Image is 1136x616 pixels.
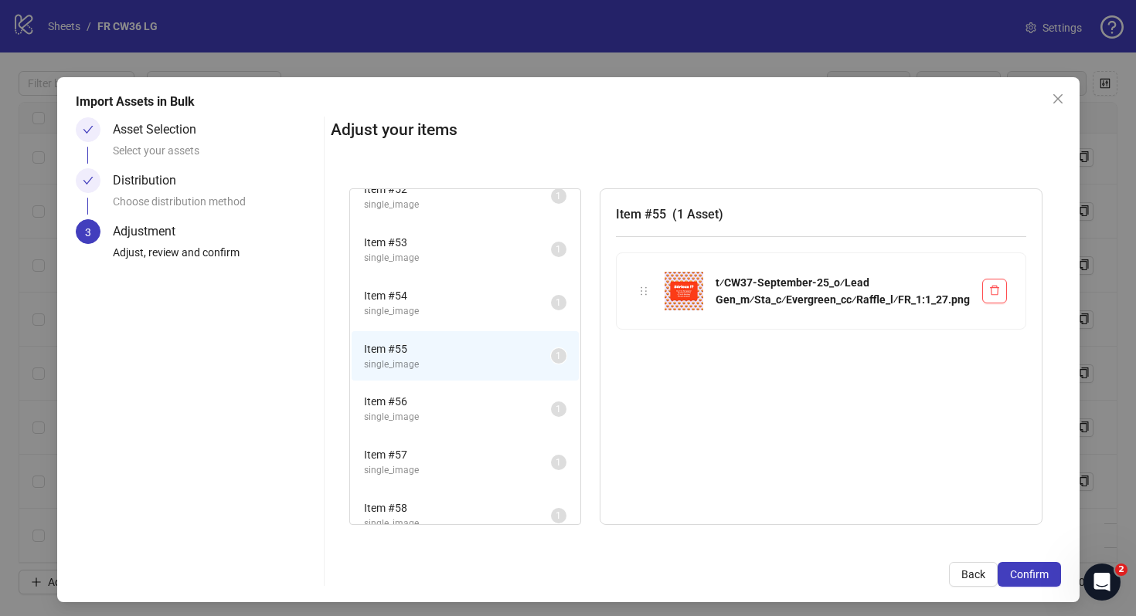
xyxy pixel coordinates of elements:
span: Item # 58 [364,499,551,516]
span: holder [638,286,649,296]
sup: 1 [551,401,566,417]
sup: 1 [551,295,566,310]
span: 1 [556,297,561,308]
div: Adjustment [113,219,188,244]
sup: 1 [551,188,566,204]
h3: Item # 55 [616,205,1026,224]
span: Item # 54 [364,287,551,304]
div: Adjust, review and confirm [113,244,318,270]
div: holder [635,283,652,300]
span: 1 [556,404,561,415]
div: Distribution [113,168,189,193]
span: single_image [364,410,551,425]
sup: 1 [551,348,566,364]
span: 1 [556,244,561,255]
span: 1 [556,191,561,201]
span: single_image [364,304,551,319]
span: Item # 57 [364,446,551,463]
span: 3 [85,226,91,239]
button: Close [1046,86,1070,111]
div: t⁄CW37-September-25_o⁄Lead Gen_m⁄Sta_c⁄Evergreen_cc⁄Raffle_l⁄FR_1:1_27.png [716,274,970,308]
span: check [83,124,94,135]
button: Back [949,562,998,587]
span: Back [961,568,985,580]
span: close [1052,93,1064,105]
div: Select your assets [113,142,318,168]
span: single_image [364,198,551,212]
span: single_image [364,463,551,478]
iframe: Intercom live chat [1083,564,1121,601]
span: Item # 52 [364,181,551,198]
h2: Adjust your items [331,117,1061,143]
span: single_image [364,251,551,266]
sup: 1 [551,455,566,470]
div: Asset Selection [113,117,209,142]
sup: 1 [551,242,566,257]
span: 1 [556,510,561,521]
sup: 1 [551,508,566,523]
span: delete [989,285,1000,296]
button: Confirm [998,562,1061,587]
span: 1 [556,350,561,361]
span: Item # 53 [364,234,551,251]
span: Item # 56 [364,393,551,410]
button: Delete [982,279,1007,303]
span: Confirm [1010,568,1049,580]
span: single_image [364,357,551,372]
div: Choose distribution method [113,193,318,219]
div: Import Assets in Bulk [76,93,1061,111]
img: t⁄CW37-September-25_o⁄Lead Gen_m⁄Sta_c⁄Evergreen_cc⁄Raffle_l⁄FR_1:1_27.png [665,272,703,310]
span: 2 [1115,564,1127,576]
span: single_image [364,516,551,531]
span: 1 [556,457,561,468]
span: ( 1 Asset ) [672,207,723,222]
span: check [83,175,94,186]
span: Item # 55 [364,340,551,357]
